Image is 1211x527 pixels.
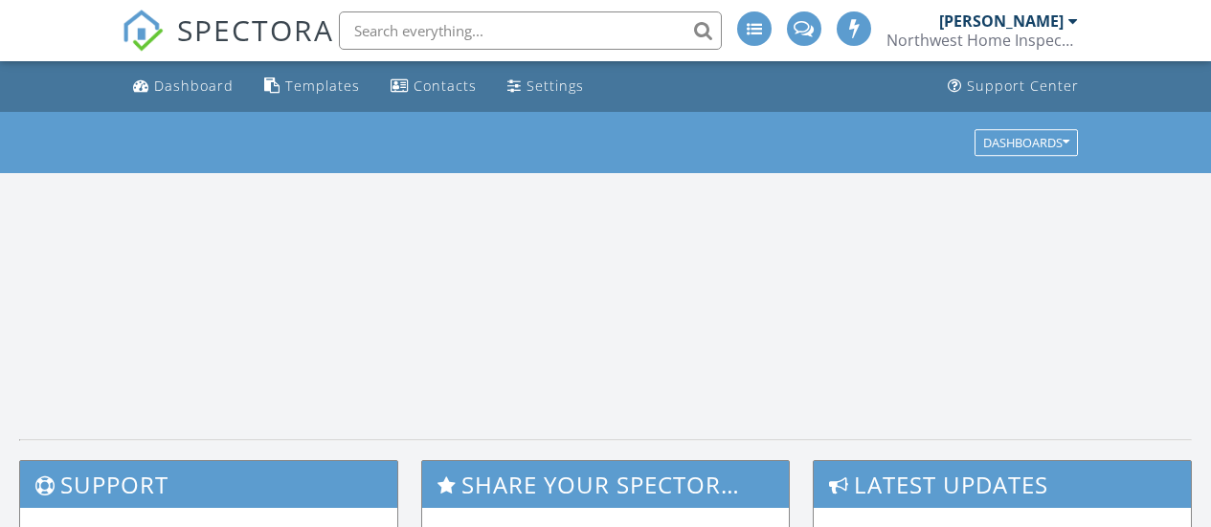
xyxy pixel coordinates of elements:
[422,461,788,508] h3: Share Your Spectora Experience
[527,77,584,95] div: Settings
[886,31,1078,50] div: Northwest Home Inspector
[983,136,1069,149] div: Dashboards
[339,11,722,50] input: Search everything...
[285,77,360,95] div: Templates
[414,77,477,95] div: Contacts
[122,26,334,66] a: SPECTORA
[20,461,397,508] h3: Support
[257,69,368,104] a: Templates
[975,129,1078,156] button: Dashboards
[940,69,1087,104] a: Support Center
[814,461,1191,508] h3: Latest Updates
[154,77,234,95] div: Dashboard
[500,69,592,104] a: Settings
[125,69,241,104] a: Dashboard
[383,69,484,104] a: Contacts
[967,77,1079,95] div: Support Center
[122,10,164,52] img: The Best Home Inspection Software - Spectora
[177,10,334,50] span: SPECTORA
[939,11,1064,31] div: [PERSON_NAME]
